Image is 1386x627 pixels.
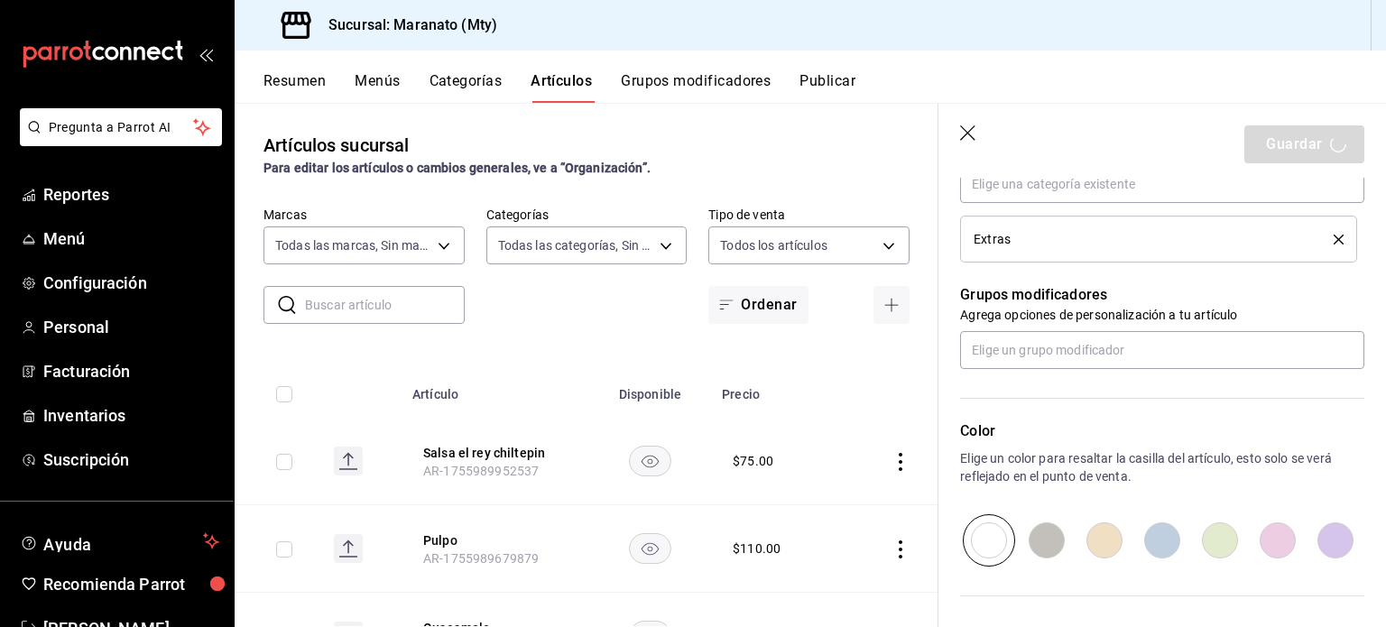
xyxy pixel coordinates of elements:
[43,530,196,552] span: Ayuda
[13,131,222,150] a: Pregunta a Parrot AI
[960,420,1364,442] p: Color
[263,72,326,103] button: Resumen
[423,551,539,566] span: AR-1755989679879
[486,208,688,221] label: Categorías
[892,540,910,558] button: actions
[498,236,654,254] span: Todas las categorías, Sin categoría
[711,360,841,418] th: Precio
[275,236,431,254] span: Todas las marcas, Sin marca
[708,208,910,221] label: Tipo de venta
[314,14,497,36] h3: Sucursal: Maranato (Mty)
[423,531,568,549] button: edit-product-location
[43,271,219,295] span: Configuración
[629,446,671,476] button: availability-product
[43,226,219,251] span: Menú
[1321,235,1344,244] button: delete
[733,539,781,558] div: $ 110.00
[199,47,213,61] button: open_drawer_menu
[629,533,671,564] button: availability-product
[960,331,1364,369] input: Elige un grupo modificador
[43,403,219,428] span: Inventarios
[263,208,465,221] label: Marcas
[355,72,400,103] button: Menús
[49,118,194,137] span: Pregunta a Parrot AI
[43,572,219,596] span: Recomienda Parrot
[305,287,465,323] input: Buscar artículo
[960,284,1364,306] p: Grupos modificadores
[20,108,222,146] button: Pregunta a Parrot AI
[531,72,592,103] button: Artículos
[960,165,1364,203] input: Elige una categoría existente
[892,453,910,471] button: actions
[974,233,1011,245] span: Extras
[423,444,568,462] button: edit-product-location
[621,72,771,103] button: Grupos modificadores
[960,306,1364,324] p: Agrega opciones de personalización a tu artículo
[43,315,219,339] span: Personal
[720,236,827,254] span: Todos los artículos
[960,449,1364,485] p: Elige un color para resaltar la casilla del artículo, esto solo se verá reflejado en el punto de ...
[402,360,589,418] th: Artículo
[263,161,651,175] strong: Para editar los artículos o cambios generales, ve a “Organización”.
[589,360,711,418] th: Disponible
[43,447,219,472] span: Suscripción
[263,132,409,159] div: Artículos sucursal
[43,359,219,383] span: Facturación
[708,286,808,324] button: Ordenar
[43,182,219,207] span: Reportes
[733,452,773,470] div: $ 75.00
[799,72,855,103] button: Publicar
[430,72,503,103] button: Categorías
[263,72,1386,103] div: navigation tabs
[423,464,539,478] span: AR-1755989952537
